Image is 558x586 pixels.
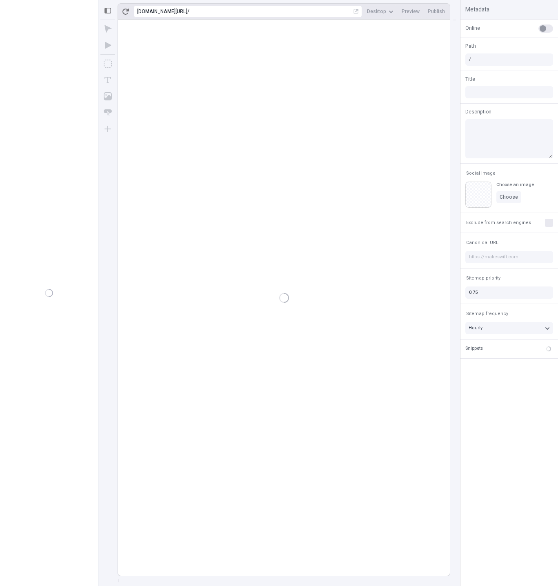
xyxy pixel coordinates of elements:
[500,194,518,200] span: Choose
[469,324,482,331] span: Hourly
[466,275,500,281] span: Sitemap priority
[465,42,476,50] span: Path
[465,345,483,352] div: Snippets
[398,5,423,18] button: Preview
[425,5,448,18] button: Publish
[465,273,502,283] button: Sitemap priority
[496,182,534,188] div: Choose an image
[466,311,508,317] span: Sitemap frequency
[137,8,187,15] div: [URL][DOMAIN_NAME]
[100,89,115,104] button: Image
[100,56,115,71] button: Box
[465,108,491,115] span: Description
[100,105,115,120] button: Button
[496,191,521,203] button: Choose
[466,170,496,176] span: Social Image
[465,24,480,32] span: Online
[465,322,553,334] button: Hourly
[466,240,498,246] span: Canonical URL
[466,220,531,226] span: Exclude from search engines
[465,251,553,263] input: https://makeswift.com
[465,218,533,228] button: Exclude from search engines
[428,8,445,15] span: Publish
[465,75,475,83] span: Title
[465,169,497,178] button: Social Image
[402,8,420,15] span: Preview
[367,8,386,15] span: Desktop
[187,8,189,15] div: /
[100,73,115,87] button: Text
[465,238,500,248] button: Canonical URL
[364,5,397,18] button: Desktop
[465,309,510,319] button: Sitemap frequency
